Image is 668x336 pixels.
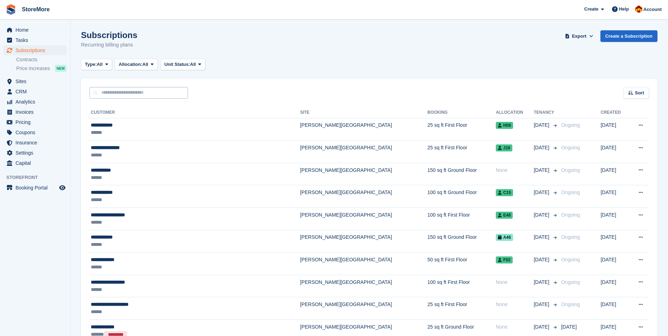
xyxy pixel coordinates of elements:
[601,208,629,230] td: [DATE]
[4,138,67,148] a: menu
[300,253,427,275] td: [PERSON_NAME][GEOGRAPHIC_DATA]
[4,35,67,45] a: menu
[4,107,67,117] a: menu
[561,167,580,173] span: Ongoing
[19,4,52,15] a: StoreMore
[58,183,67,192] a: Preview store
[427,107,496,118] th: Booking
[15,107,58,117] span: Invoices
[4,148,67,158] a: menu
[115,59,158,70] button: Allocation: All
[300,230,427,253] td: [PERSON_NAME][GEOGRAPHIC_DATA]
[16,64,67,72] a: Price increases NEW
[534,256,551,263] span: [DATE]
[89,107,300,118] th: Customer
[427,253,496,275] td: 50 sq ft First Floor
[601,275,629,297] td: [DATE]
[16,65,50,72] span: Price increases
[15,117,58,127] span: Pricing
[496,107,534,118] th: Allocation
[601,163,629,185] td: [DATE]
[601,107,629,118] th: Created
[81,41,137,49] p: Recurring billing plans
[561,301,580,307] span: Ongoing
[561,257,580,262] span: Ongoing
[190,61,196,68] span: All
[572,33,586,40] span: Export
[564,30,595,42] button: Export
[496,122,513,129] span: H08
[85,61,97,68] span: Type:
[161,59,205,70] button: Unit Status: All
[300,275,427,297] td: [PERSON_NAME][GEOGRAPHIC_DATA]
[15,97,58,107] span: Analytics
[4,183,67,193] a: menu
[427,185,496,208] td: 100 sq ft Ground Floor
[15,158,58,168] span: Capital
[4,97,67,107] a: menu
[601,185,629,208] td: [DATE]
[15,138,58,148] span: Insurance
[496,301,534,308] div: None
[601,297,629,320] td: [DATE]
[601,253,629,275] td: [DATE]
[427,230,496,253] td: 150 sq ft Ground Floor
[300,185,427,208] td: [PERSON_NAME][GEOGRAPHIC_DATA]
[561,279,580,285] span: Ongoing
[601,230,629,253] td: [DATE]
[534,122,551,129] span: [DATE]
[15,35,58,45] span: Tasks
[635,89,644,97] span: Sort
[15,76,58,86] span: Sites
[164,61,190,68] span: Unit Status:
[16,56,67,63] a: Contracts
[300,297,427,320] td: [PERSON_NAME][GEOGRAPHIC_DATA]
[4,25,67,35] a: menu
[300,141,427,163] td: [PERSON_NAME][GEOGRAPHIC_DATA]
[600,30,657,42] a: Create a Subscription
[81,59,112,70] button: Type: All
[300,107,427,118] th: Site
[300,163,427,185] td: [PERSON_NAME][GEOGRAPHIC_DATA]
[15,87,58,97] span: CRM
[496,167,534,174] div: None
[15,45,58,55] span: Subscriptions
[534,144,551,151] span: [DATE]
[15,148,58,158] span: Settings
[534,279,551,286] span: [DATE]
[4,87,67,97] a: menu
[6,174,70,181] span: Storefront
[427,141,496,163] td: 25 sq ft First Floor
[584,6,598,13] span: Create
[496,323,534,331] div: None
[142,61,148,68] span: All
[427,275,496,297] td: 100 sq ft First Floor
[427,118,496,141] td: 25 sq ft First Floor
[561,122,580,128] span: Ongoing
[496,279,534,286] div: None
[55,65,67,72] div: NEW
[427,163,496,185] td: 150 sq ft Ground Floor
[561,145,580,150] span: Ongoing
[635,6,642,13] img: Store More Team
[561,189,580,195] span: Ongoing
[427,208,496,230] td: 100 sq ft First Floor
[4,45,67,55] a: menu
[561,324,577,330] span: [DATE]
[534,234,551,241] span: [DATE]
[15,183,58,193] span: Booking Portal
[534,211,551,219] span: [DATE]
[496,212,513,219] span: E48
[643,6,662,13] span: Account
[97,61,103,68] span: All
[4,127,67,137] a: menu
[15,127,58,137] span: Coupons
[619,6,629,13] span: Help
[601,118,629,141] td: [DATE]
[4,76,67,86] a: menu
[561,212,580,218] span: Ongoing
[496,189,513,196] span: C15
[601,141,629,163] td: [DATE]
[534,167,551,174] span: [DATE]
[4,117,67,127] a: menu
